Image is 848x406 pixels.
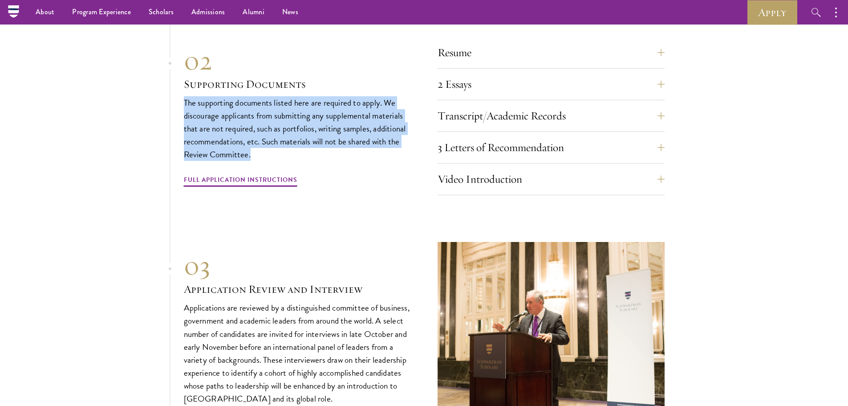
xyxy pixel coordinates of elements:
p: Applications are reviewed by a distinguished committee of business, government and academic leade... [184,301,411,405]
button: 2 Essays [438,74,665,95]
h3: Application Review and Interview [184,282,411,297]
p: The supporting documents listed here are required to apply. We discourage applicants from submitt... [184,96,411,161]
button: 3 Letters of Recommendation [438,137,665,158]
button: Transcript/Academic Records [438,105,665,127]
div: 02 [184,45,411,77]
div: 03 [184,250,411,282]
h3: Supporting Documents [184,77,411,92]
a: Full Application Instructions [184,174,297,188]
button: Resume [438,42,665,63]
button: Video Introduction [438,168,665,190]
